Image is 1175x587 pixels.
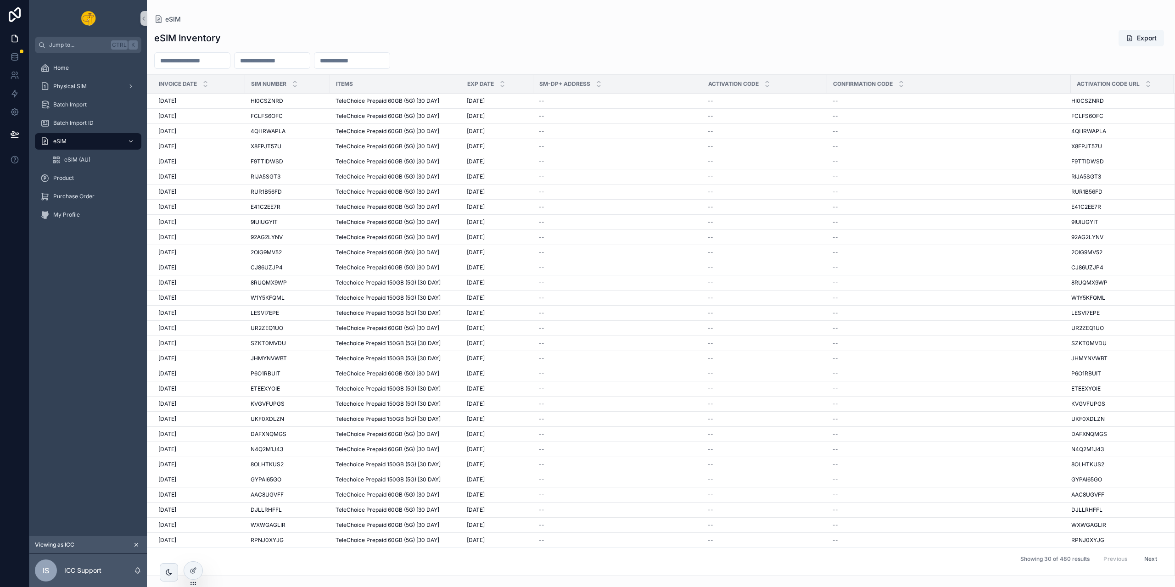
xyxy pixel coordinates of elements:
span: TeleChoice Prepaid 60GB (5G) [30 DAY] [336,446,439,453]
span: FCLFS6OFC [1071,112,1103,120]
a: Batch Import ID [35,115,141,131]
span: -- [708,537,713,544]
span: -- [539,340,544,347]
span: -- [833,158,838,165]
span: Home [53,64,69,72]
span: 9IUIUGYIT [1071,218,1098,226]
span: EXP Date [467,80,494,88]
span: -- [708,158,713,165]
span: [DATE] [467,491,485,498]
span: -- [708,97,713,105]
span: GYPAI65GO [1071,476,1102,483]
span: eSIM [53,138,67,145]
span: [DATE] [467,279,485,286]
span: X8EPJT57U [1071,143,1102,150]
span: JHMYNVWBT [251,355,287,362]
span: [DATE] [158,340,176,347]
span: -- [539,400,544,408]
span: [DATE] [467,128,485,135]
span: 8OLHTKUS2 [1071,461,1104,468]
span: TeleChoice Prepaid 60GB (5G) [30 DAY] [336,324,439,332]
span: -- [539,264,544,271]
span: [DATE] [158,430,176,438]
span: W1Y5KFQML [251,294,285,302]
span: TeleChoice Prepaid 60GB (5G) [30 DAY] [336,370,439,377]
span: E41C2EE7R [1071,203,1101,211]
span: ETEEXYOIE [1071,385,1101,392]
span: [DATE] [467,461,485,468]
span: [DATE] [467,143,485,150]
span: [DATE] [158,294,176,302]
button: Next [1138,552,1164,566]
span: [DATE] [467,370,485,377]
span: UR2ZEQ1UO [251,324,283,332]
span: TeleChoice Prepaid 60GB (5G) [30 DAY] [336,218,439,226]
span: Batch Import [53,101,87,108]
a: Purchase Order [35,188,141,205]
span: Activation Code [708,80,759,88]
span: 92AG2LYNV [251,234,283,241]
span: -- [708,476,713,483]
span: RPNJ0XYJG [1071,537,1104,544]
span: IS [43,565,49,576]
span: HI0CSZNRD [251,97,283,105]
span: -- [833,112,838,120]
span: [DATE] [467,521,485,529]
span: 4QHRWAPLA [1071,128,1106,135]
span: -- [833,249,838,256]
span: SZKT0MVDU [1071,340,1107,347]
span: [DATE] [158,370,176,377]
span: TeleChoice Prepaid 60GB (5G) [30 DAY] [336,249,439,256]
span: -- [539,112,544,120]
span: DJLLRHFFL [251,506,282,514]
span: N4Q2M1J43 [251,446,283,453]
span: [DATE] [467,158,485,165]
span: [DATE] [158,476,176,483]
span: W1Y5KFQML [1071,294,1105,302]
span: [DATE] [158,355,176,362]
span: TeleChoice Prepaid 60GB (5G) [30 DAY] [336,537,439,544]
span: F9TTIDWSD [251,158,283,165]
span: -- [708,370,713,377]
a: Physical SIM [35,78,141,95]
span: -- [539,521,544,529]
span: -- [708,279,713,286]
span: [DATE] [158,264,176,271]
span: [DATE] [158,112,176,120]
span: HI0CSZNRD [1071,97,1104,105]
h1: eSIM Inventory [154,32,221,45]
span: [DATE] [467,264,485,271]
span: -- [833,415,838,423]
span: CJ86UZJP4 [251,264,283,271]
span: -- [708,385,713,392]
span: -- [833,203,838,211]
span: Telechoice Prepaid 150GB (5G) [30 DAY] [336,309,441,317]
span: -- [833,476,838,483]
span: RPNJ0XYJG [251,537,284,544]
span: [DATE] [467,400,485,408]
span: LESVI7EPE [251,309,279,317]
span: TeleChoice Prepaid 60GB (5G) [30 DAY] [336,234,439,241]
span: Telechoice Prepaid 150GB (5G) [30 DAY] [336,385,441,392]
span: -- [539,309,544,317]
span: KVGVFUPGS [251,400,285,408]
span: KVGVFUPGS [1071,400,1105,408]
span: TeleChoice Prepaid 60GB (5G) [30 DAY] [336,112,439,120]
span: [DATE] [158,521,176,529]
span: -- [833,234,838,241]
span: X8EPJT57U [251,143,281,150]
span: TeleChoice Prepaid 60GB (5G) [30 DAY] [336,521,439,529]
span: UKF0XDLZN [1071,415,1105,423]
span: [DATE] [158,203,176,211]
span: Batch Import ID [53,119,94,127]
span: -- [539,128,544,135]
span: TeleChoice Prepaid 60GB (5G) [30 DAY] [336,188,439,196]
span: P6O1RBUIT [1071,370,1101,377]
span: -- [539,97,544,105]
span: -- [539,355,544,362]
span: TeleChoice Prepaid 60GB (5G) [30 DAY] [336,506,439,514]
span: [DATE] [467,324,485,332]
span: [DATE] [467,294,485,302]
span: 92AG2LYNV [1071,234,1103,241]
span: -- [708,143,713,150]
